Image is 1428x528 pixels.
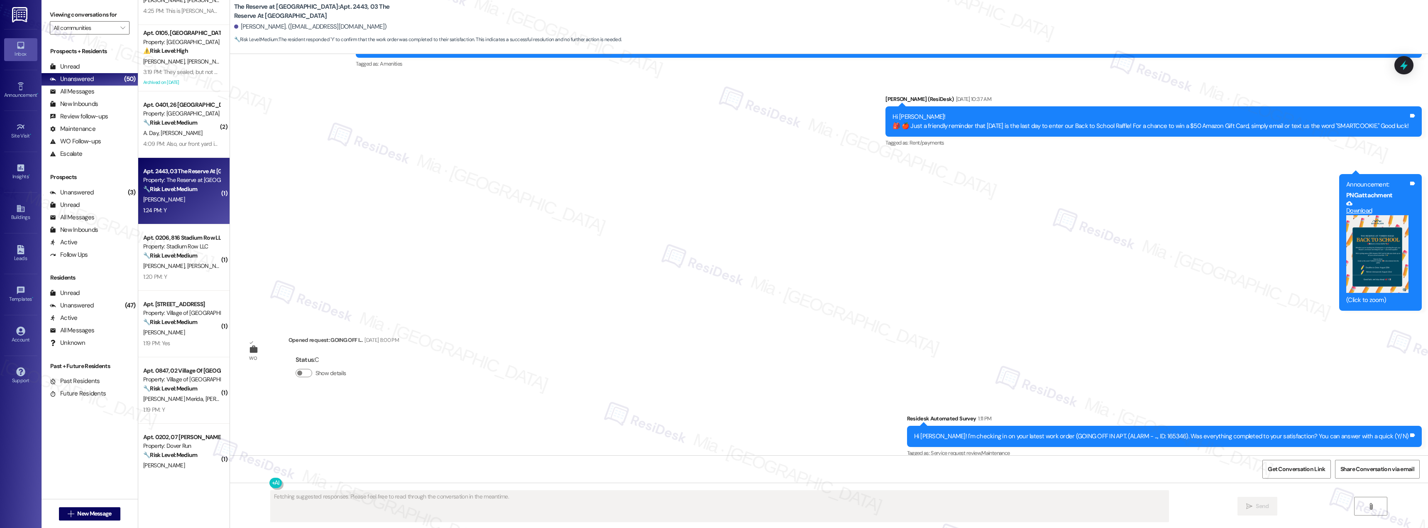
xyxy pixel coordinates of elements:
button: Share Conversation via email [1335,460,1420,479]
div: Unread [50,289,80,297]
div: New Inbounds [50,226,98,234]
img: ResiDesk Logo [12,7,29,22]
i:  [1368,503,1374,510]
div: Apt. 0206, 816 Stadium Row LLC [143,233,220,242]
div: All Messages [50,87,94,96]
a: Leads [4,243,37,265]
div: Maintenance [50,125,95,133]
span: [PERSON_NAME] [187,262,228,270]
span: [PERSON_NAME] [187,58,228,65]
div: Property: Stadium Row LLC [143,242,220,251]
span: [PERSON_NAME] [PERSON_NAME] [205,395,289,403]
a: Support [4,365,37,387]
span: New Message [77,509,111,518]
div: [DATE] 10:37 AM [954,95,991,103]
span: Amenities [380,60,402,67]
div: Opened request: GOING OFF I... [289,336,399,347]
span: [PERSON_NAME] [143,58,187,65]
strong: ⚠️ Risk Level: High [143,47,188,54]
div: Active [50,238,78,247]
div: Unanswered [50,301,94,310]
div: Unread [50,201,80,209]
div: 1:11 PM [976,414,991,423]
div: (3) [126,186,138,199]
input: All communities [54,21,116,34]
div: Follow Ups [50,250,88,259]
div: Residents [42,273,138,282]
div: 1:20 PM: Y [143,273,167,280]
div: Hi [PERSON_NAME]! I'm checking in on your latest work order (GOING OFF IN APT. (ALARM - ..., ID: ... [914,432,1409,441]
span: A. Day [143,129,161,137]
span: • [30,132,31,138]
div: Apt. 0401, 26 [GEOGRAPHIC_DATA] [143,101,220,109]
textarea: Fetching suggested responses. Please feel free to read through the conversation in the meantime. [271,491,1169,522]
span: Share Conversation via email [1340,465,1414,474]
div: 1:24 PM: Y [143,206,166,214]
strong: 🔧 Risk Level: Medium [143,385,197,392]
i:  [120,25,125,31]
div: All Messages [50,213,94,222]
div: WO [249,354,257,363]
label: Show details [315,369,346,378]
strong: 🔧 Risk Level: Medium [234,36,278,43]
div: 1:19 PM: Yes [143,339,170,347]
span: • [32,295,33,301]
a: Inbox [4,38,37,61]
span: [PERSON_NAME] [143,462,185,469]
div: Unanswered [50,75,94,83]
div: New Inbounds [50,100,98,108]
b: The Reserve at [GEOGRAPHIC_DATA]: Apt. 2443, 03 The Reserve At [GEOGRAPHIC_DATA] [234,2,400,20]
button: Send [1237,497,1278,516]
div: Review follow-ups [50,112,108,121]
div: (Click to zoom) [1346,296,1408,305]
div: Past Residents [50,377,100,386]
div: (50) [122,73,138,86]
strong: 🔧 Risk Level: Medium [143,318,197,326]
button: New Message [59,507,120,521]
div: Property: Dover Run [143,442,220,450]
span: Service request review , [931,449,981,457]
div: [PERSON_NAME]. ([EMAIL_ADDRESS][DOMAIN_NAME]) [234,22,387,31]
div: Apt. 0202, 07 [PERSON_NAME] Dover LLC [143,433,220,442]
div: 4:25 PM: This is [PERSON_NAME]. It's fine I get it. I'm allergic so I'm a bit antsy about it I ju... [143,7,948,15]
span: Rent/payments [910,139,944,146]
button: Get Conversation Link [1262,460,1330,479]
div: Future Residents [50,389,106,398]
div: Archived on [DATE] [142,77,221,88]
div: [DATE] 8:00 PM [362,336,399,344]
div: Tagged as: [356,58,1422,70]
a: Buildings [4,201,37,224]
div: Property: Village of [GEOGRAPHIC_DATA] [143,375,220,384]
div: Property: [GEOGRAPHIC_DATA] [143,38,220,47]
span: : The resident responded 'Y' to confirm that the work order was completed to their satisfaction. ... [234,35,622,44]
span: Send [1256,502,1269,511]
span: [PERSON_NAME] [143,329,185,336]
div: Unread [50,62,80,71]
div: Tagged as: [885,137,1422,149]
div: Unanswered [50,188,94,197]
div: : C [296,354,350,366]
div: Active [50,314,78,322]
span: Maintenance [981,449,1010,457]
span: [PERSON_NAME] [143,262,187,270]
span: • [37,91,38,97]
div: Announcement: [1346,180,1408,189]
a: Insights • [4,161,37,183]
div: Apt. 0847, 02 Village Of [GEOGRAPHIC_DATA] [143,366,220,375]
strong: 🔧 Risk Level: Medium [143,252,197,259]
div: Property: [GEOGRAPHIC_DATA] [143,109,220,118]
span: Get Conversation Link [1268,465,1325,474]
button: Zoom image [1346,215,1408,293]
a: Download [1346,200,1408,215]
strong: 🔧 Risk Level: Medium [143,185,197,193]
label: Viewing conversations for [50,8,130,21]
span: [PERSON_NAME] Merida [143,395,205,403]
span: [PERSON_NAME] [143,196,185,203]
i:  [68,511,74,517]
div: Past + Future Residents [42,362,138,371]
div: Apt. 2443, 03 The Reserve At [GEOGRAPHIC_DATA] [143,167,220,176]
div: Unknown [50,339,85,347]
div: 1:19 PM: Y [143,406,165,413]
strong: 🔧 Risk Level: Medium [143,119,197,126]
div: Residesk Automated Survey [907,414,1422,426]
